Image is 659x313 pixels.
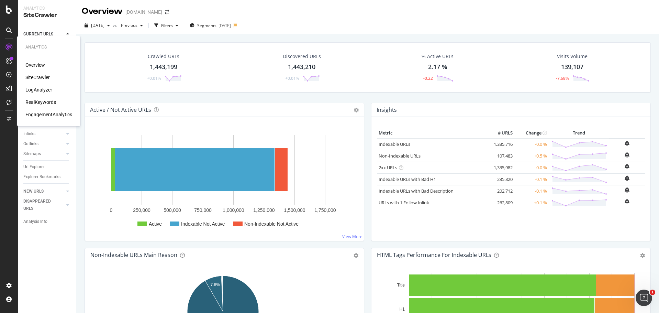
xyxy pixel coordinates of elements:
div: +0.01% [147,75,161,81]
text: 1,250,000 [253,207,275,213]
a: NEW URLS [23,188,64,195]
h4: Insights [377,105,397,115]
a: Overview [25,62,45,68]
td: 1,335,982 [487,162,514,173]
a: Indexable URLs with Bad Description [379,188,454,194]
a: EngagementAnalytics [25,111,72,118]
td: 107,483 [487,150,514,162]
td: +0.5 % [514,150,549,162]
iframe: Intercom live chat [636,290,652,306]
div: bell-plus [625,141,629,146]
div: Sitemaps [23,150,41,158]
a: Indexable URLs with Bad H1 [379,176,436,182]
div: Overview [82,6,123,17]
th: Change [514,128,549,138]
td: +0.1 % [514,197,549,208]
text: Title [397,283,405,288]
text: 250,000 [133,207,150,213]
a: Inlinks [23,130,64,138]
a: RealKeywords [25,99,56,106]
td: -0.1 % [514,185,549,197]
text: 500,000 [164,207,181,213]
td: -0.0 % [514,162,549,173]
th: # URLS [487,128,514,138]
div: Url Explorer [23,163,45,171]
text: 0 [110,207,113,213]
div: bell-plus [625,164,629,169]
button: Filters [152,20,181,31]
td: -0.0 % [514,138,549,150]
div: gear [640,253,645,258]
h4: Active / Not Active URLs [90,105,151,115]
div: HTML Tags Performance for Indexable URLs [377,251,491,258]
th: Trend [549,128,609,138]
th: Metric [377,128,487,138]
div: +0.01% [285,75,299,81]
a: CURRENT URLS [23,31,64,38]
div: bell-plus [625,199,629,204]
div: CURRENT URLS [23,31,53,38]
div: 2.17 % [428,63,447,72]
text: Indexable Not Active [181,221,225,227]
a: Non-Indexable URLs [379,153,421,159]
a: Url Explorer [23,163,71,171]
td: -0.1 % [514,173,549,185]
div: Non-Indexable URLs Main Reason [90,251,177,258]
a: DISAPPEARED URLS [23,198,64,212]
a: Explorer Bookmarks [23,173,71,181]
text: 1,000,000 [223,207,244,213]
i: Options [354,108,359,112]
span: 1 [650,290,655,295]
div: bell-plus [625,175,629,181]
text: H1 [400,307,405,312]
div: Filters [161,23,173,29]
a: Outlinks [23,140,64,148]
div: 1,443,210 [288,63,315,72]
div: Outlinks [23,140,38,148]
span: vs [113,22,118,28]
text: Non-Indexable Not Active [244,221,299,227]
text: 750,000 [194,207,212,213]
span: 2025 Aug. 7th [91,22,104,28]
div: Inlinks [23,130,35,138]
button: Segments[DATE] [187,20,234,31]
svg: A chart. [90,128,358,235]
div: Visits Volume [557,53,588,60]
button: [DATE] [82,20,113,31]
div: Explorer Bookmarks [23,173,60,181]
span: Segments [197,23,216,29]
div: 1,443,199 [150,63,177,72]
div: -7.68% [556,75,569,81]
div: gear [354,253,358,258]
div: [DATE] [219,23,231,29]
div: DISAPPEARED URLS [23,198,58,212]
div: % Active URLs [422,53,454,60]
div: -0.22 [423,75,433,81]
div: arrow-right-arrow-left [165,10,169,14]
span: Previous [118,22,137,28]
div: NEW URLS [23,188,44,195]
a: URLs with 1 Follow Inlink [379,199,429,206]
a: SiteCrawler [25,74,50,81]
text: 1,500,000 [284,207,305,213]
div: Discovered URLs [283,53,321,60]
a: 2xx URLs [379,164,397,171]
text: 1,750,000 [314,207,336,213]
div: bell-plus [625,187,629,193]
td: 202,712 [487,185,514,197]
button: Previous [118,20,146,31]
a: Analysis Info [23,218,71,225]
td: 235,820 [487,173,514,185]
div: 139,107 [561,63,583,72]
a: LogAnalyzer [25,86,52,93]
div: Crawled URLs [148,53,179,60]
a: Indexable URLs [379,141,410,147]
div: Analytics [25,44,72,50]
div: SiteCrawler [23,11,70,19]
text: Active [149,221,162,227]
div: [DOMAIN_NAME] [125,9,162,15]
